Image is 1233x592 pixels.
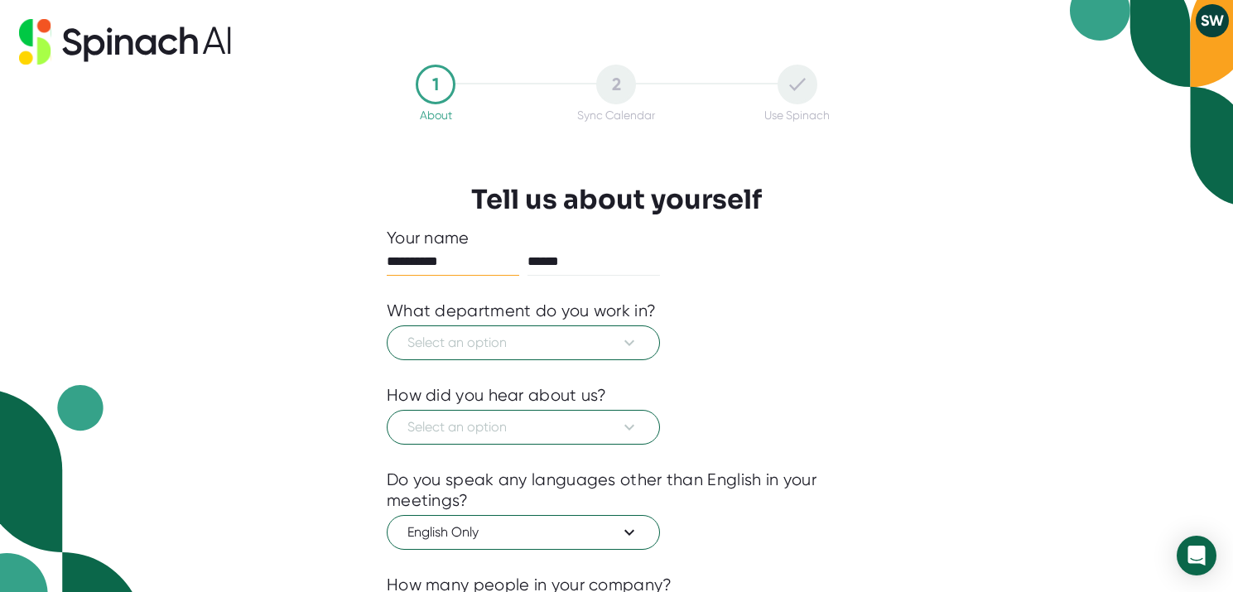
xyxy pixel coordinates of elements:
span: Select an option [407,417,639,437]
div: Open Intercom Messenger [1177,536,1216,575]
div: 1 [416,65,455,104]
span: Select an option [407,333,639,353]
div: Use Spinach [764,108,830,122]
button: Select an option [387,325,660,360]
div: Your name [387,228,846,248]
div: What department do you work in? [387,301,656,321]
h3: Tell us about yourself [471,184,762,215]
button: Select an option [387,410,660,445]
div: About [420,108,452,122]
div: Do you speak any languages other than English in your meetings? [387,469,846,511]
button: SW [1196,4,1229,37]
button: English Only [387,515,660,550]
span: English Only [407,522,639,542]
div: How did you hear about us? [387,385,607,406]
div: 2 [596,65,636,104]
div: Sync Calendar [577,108,655,122]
